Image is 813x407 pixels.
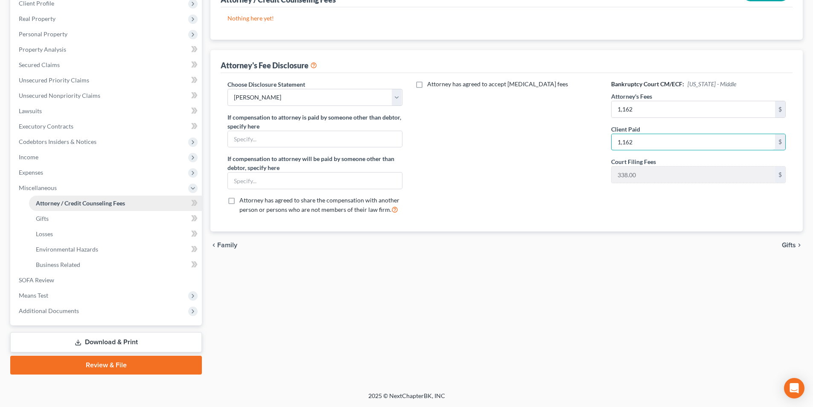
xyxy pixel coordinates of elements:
[796,242,803,249] i: chevron_right
[227,80,305,89] label: Choose Disclosure Statement
[19,46,66,53] span: Property Analysis
[36,261,80,268] span: Business Related
[10,332,202,352] a: Download & Print
[36,246,98,253] span: Environmental Hazards
[782,242,803,249] button: Gifts chevron_right
[612,167,775,183] input: 0.00
[239,196,399,213] span: Attorney has agreed to share the compensation with another person or persons who are not members ...
[427,80,568,88] span: Attorney has agreed to accept [MEDICAL_DATA] fees
[228,173,402,189] input: Specify...
[612,101,775,117] input: 0.00
[12,57,202,73] a: Secured Claims
[10,356,202,375] a: Review & File
[29,211,202,226] a: Gifts
[12,119,202,134] a: Executory Contracts
[19,276,54,284] span: SOFA Review
[12,272,202,288] a: SOFA Review
[29,257,202,272] a: Business Related
[19,184,57,191] span: Miscellaneous
[227,113,402,131] label: If compensation to attorney is paid by someone other than debtor, specify here
[612,134,775,150] input: 0.00
[163,392,650,407] div: 2025 © NextChapterBK, INC
[227,14,786,23] p: Nothing here yet!
[19,30,67,38] span: Personal Property
[611,92,652,101] label: Attorney's Fees
[19,76,89,84] span: Unsecured Priority Claims
[688,80,736,88] span: [US_STATE] - Middle
[19,153,38,161] span: Income
[12,103,202,119] a: Lawsuits
[29,242,202,257] a: Environmental Hazards
[217,242,237,249] span: Family
[12,42,202,57] a: Property Analysis
[19,169,43,176] span: Expenses
[19,307,79,314] span: Additional Documents
[210,242,237,249] button: chevron_left Family
[12,88,202,103] a: Unsecured Nonpriority Claims
[611,80,786,88] h6: Bankruptcy Court CM/ECF:
[227,154,402,172] label: If compensation to attorney will be paid by someone other than debtor, specify here
[782,242,796,249] span: Gifts
[29,196,202,211] a: Attorney / Credit Counseling Fees
[12,73,202,88] a: Unsecured Priority Claims
[19,15,55,22] span: Real Property
[784,378,804,398] div: Open Intercom Messenger
[19,123,73,130] span: Executory Contracts
[228,131,402,147] input: Specify...
[210,242,217,249] i: chevron_left
[611,125,640,134] label: Client Paid
[19,61,60,68] span: Secured Claims
[19,92,100,99] span: Unsecured Nonpriority Claims
[36,230,53,237] span: Losses
[611,157,656,166] label: Court Filing Fees
[29,226,202,242] a: Losses
[36,215,49,222] span: Gifts
[221,60,317,70] div: Attorney's Fee Disclosure
[19,107,42,114] span: Lawsuits
[775,134,785,150] div: $
[19,138,96,145] span: Codebtors Insiders & Notices
[19,292,48,299] span: Means Test
[36,199,125,207] span: Attorney / Credit Counseling Fees
[775,167,785,183] div: $
[775,101,785,117] div: $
